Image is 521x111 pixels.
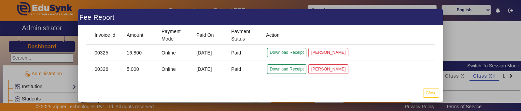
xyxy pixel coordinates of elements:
[260,26,435,45] mat-header-cell: Action
[191,45,226,61] mat-cell: [DATE]
[121,61,156,77] mat-cell: 5,000
[267,64,306,74] button: Download Receipt
[423,89,439,98] button: Close
[78,9,443,25] div: Fee Report
[86,45,121,61] mat-cell: 00325
[267,48,306,57] button: Download Receipt
[308,64,348,74] button: [PERSON_NAME]
[226,45,260,61] mat-cell: Paid
[191,61,226,77] mat-cell: [DATE]
[226,26,260,45] mat-header-cell: Payment Status
[86,61,121,77] mat-cell: 00326
[121,26,156,45] mat-header-cell: Amount
[121,45,156,61] mat-cell: 16,800
[226,61,260,77] mat-cell: Paid
[156,61,191,77] mat-cell: Online
[156,45,191,61] mat-cell: Online
[308,48,348,57] button: [PERSON_NAME]
[191,26,226,45] mat-header-cell: Paid On
[86,26,121,45] mat-header-cell: Invoice Id
[156,26,191,45] mat-header-cell: Payment Mode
